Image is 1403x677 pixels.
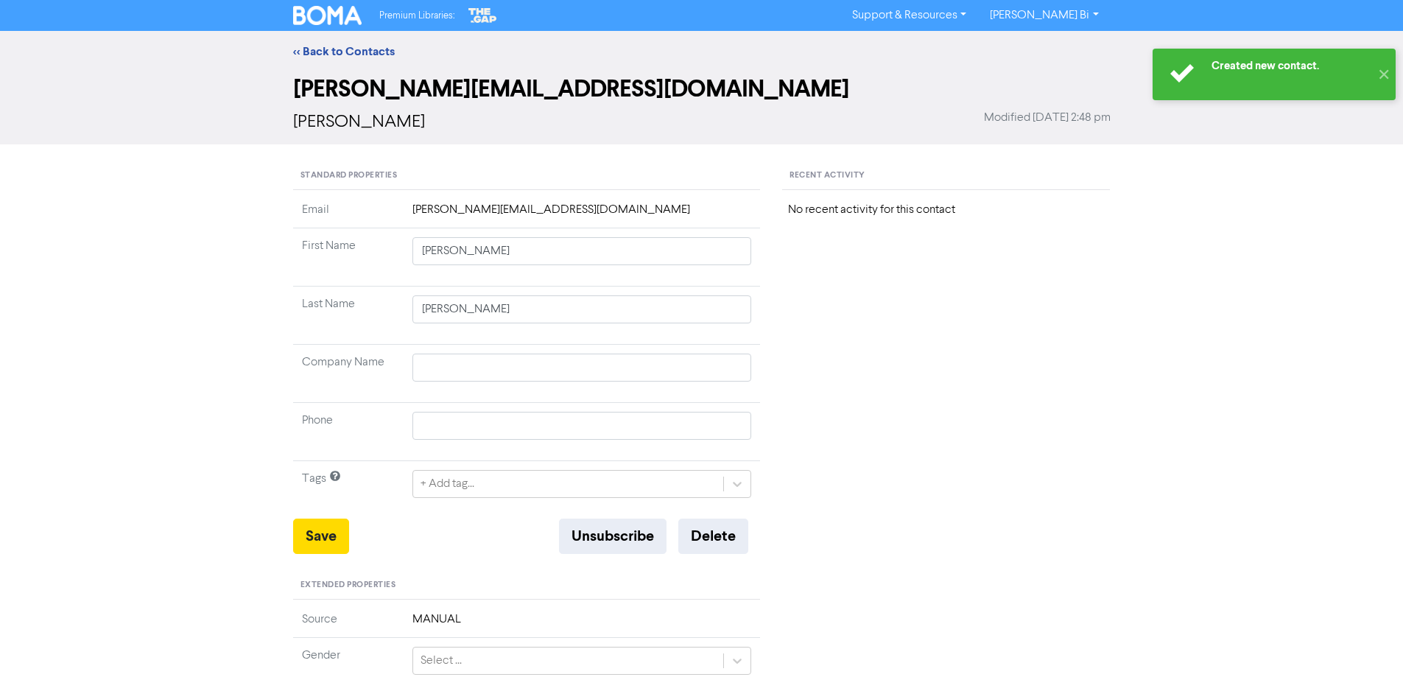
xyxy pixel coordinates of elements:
button: Save [293,519,349,554]
div: Created new contact. [1212,58,1370,74]
td: Last Name [293,287,404,345]
span: Modified [DATE] 2:48 pm [984,109,1111,127]
div: Standard Properties [293,162,761,190]
img: BOMA Logo [293,6,362,25]
button: Unsubscribe [559,519,667,554]
td: First Name [293,228,404,287]
td: [PERSON_NAME][EMAIL_ADDRESS][DOMAIN_NAME] [404,201,761,228]
button: Delete [678,519,748,554]
iframe: Chat Widget [1218,518,1403,677]
td: Company Name [293,345,404,403]
span: [PERSON_NAME] [293,113,425,131]
div: Select ... [421,652,462,670]
a: [PERSON_NAME] Bi [978,4,1110,27]
div: + Add tag... [421,475,474,493]
div: Recent Activity [782,162,1110,190]
span: Premium Libraries: [379,11,454,21]
td: Email [293,201,404,228]
h2: [PERSON_NAME][EMAIL_ADDRESS][DOMAIN_NAME] [293,75,1111,103]
td: Phone [293,403,404,461]
img: The Gap [466,6,499,25]
div: No recent activity for this contact [788,201,1104,219]
td: MANUAL [404,611,761,638]
div: Extended Properties [293,572,761,600]
td: Source [293,611,404,638]
a: << Back to Contacts [293,44,395,59]
td: Tags [293,461,404,519]
a: Support & Resources [840,4,978,27]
